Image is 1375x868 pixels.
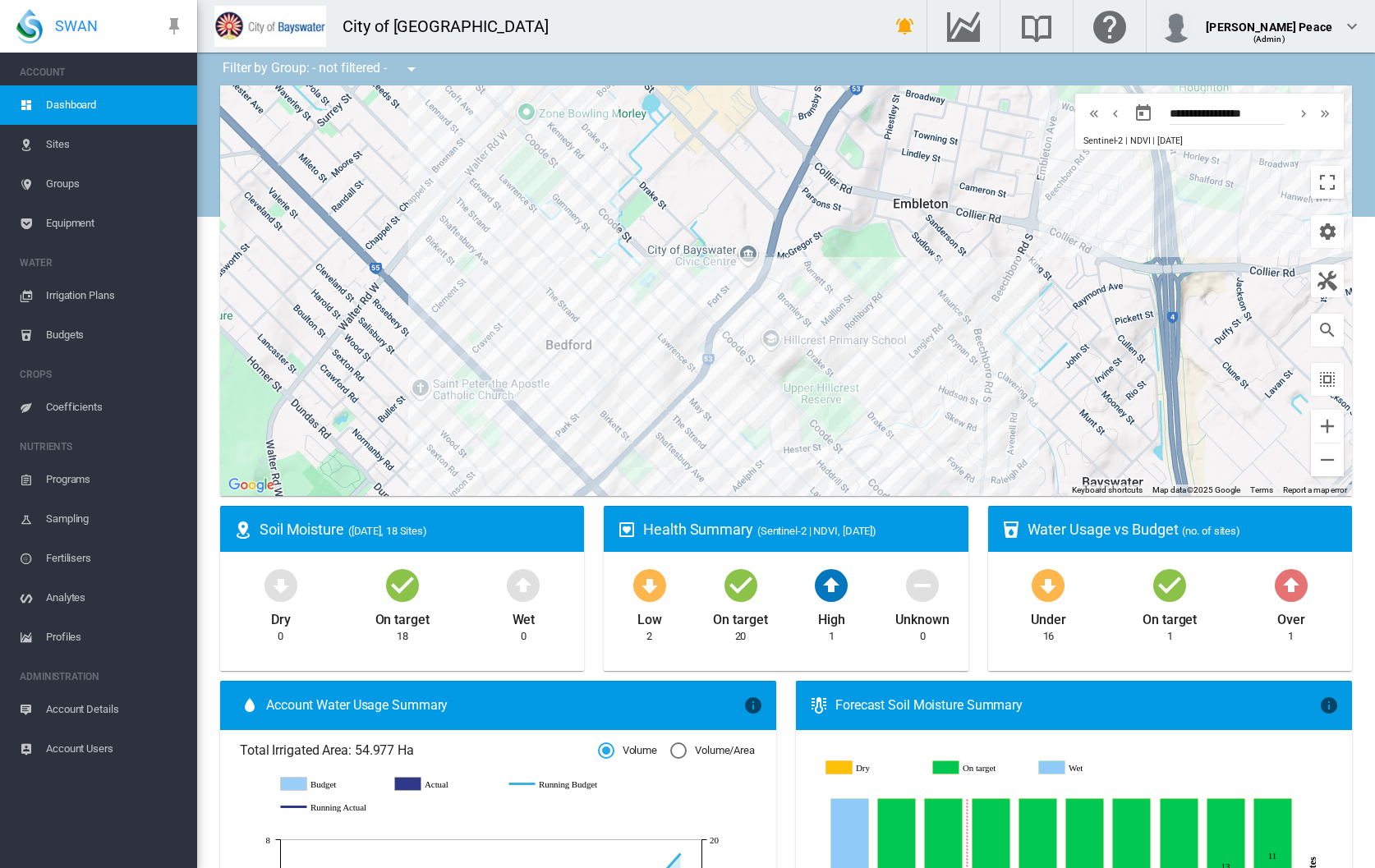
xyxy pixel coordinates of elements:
[670,743,755,759] md-radio-button: Volume/Area
[266,696,743,714] span: Account Water Usage Summary
[1318,370,1337,389] md-icon: icon-select-all
[46,164,184,204] span: Groups
[1039,760,1133,775] g: Wet
[1314,103,1336,123] button: icon-chevron-double-right
[55,16,98,36] span: SWAN
[46,388,184,427] span: Coefficients
[1311,215,1344,248] button: icon-cog
[721,565,761,604] md-icon: icon-checkbox-marked-circle
[1316,103,1334,123] md-icon: icon-chevron-double-right
[46,690,184,729] span: Account Details
[504,565,543,604] md-icon: icon-arrow-up-bold-circle
[1031,604,1066,629] div: Under
[375,604,430,629] div: On target
[1311,314,1344,347] button: icon-magnify
[933,760,1027,775] g: On target
[1250,485,1273,494] a: Terms
[895,16,915,36] md-icon: icon-bell-ring
[1319,696,1339,715] md-icon: icon-information
[1293,103,1314,123] button: icon-chevron-right
[46,125,184,164] span: Sites
[1160,10,1193,43] img: profile.jpg
[20,664,184,690] span: ADMINISTRATION
[1150,565,1189,604] md-icon: icon-checkbox-marked-circle
[637,604,662,629] div: Low
[46,276,184,315] span: Irrigation Plans
[818,604,845,629] div: High
[46,618,184,657] span: Profiles
[210,53,433,85] div: Filter by Group: - not filtered -
[1318,320,1337,340] md-icon: icon-magnify
[920,629,926,644] div: 0
[1311,166,1344,199] button: Toggle fullscreen view
[1083,135,1150,146] span: Sentinel-2 | NDVI
[630,565,669,604] md-icon: icon-arrow-down-bold-circle
[598,743,657,759] md-radio-button: Volume
[1318,222,1337,241] md-icon: icon-cog
[348,525,427,537] span: ([DATE], 18 Sites)
[266,835,271,845] tspan: 8
[343,15,563,38] div: City of [GEOGRAPHIC_DATA]
[46,729,184,769] span: Account Users
[509,777,607,792] g: Running Budget
[240,696,260,715] md-icon: icon-water
[46,539,184,578] span: Fertilisers
[240,742,598,760] span: Total Irrigated Area: 54.977 Ha
[1090,16,1129,36] md-icon: Click here for help
[643,519,954,540] div: Health Summary
[735,629,747,644] div: 20
[46,578,184,618] span: Analytes
[1143,604,1197,629] div: On target
[646,629,652,644] div: 2
[397,629,408,644] div: 18
[224,475,278,496] img: Google
[260,519,571,540] div: Soil Moisture
[1342,16,1362,36] md-icon: icon-chevron-down
[1085,103,1103,123] md-icon: icon-chevron-double-left
[281,800,379,815] g: Running Actual
[1152,485,1240,494] span: Map data ©2025 Google
[395,53,428,85] button: icon-menu-down
[513,604,536,629] div: Wet
[261,565,301,604] md-icon: icon-arrow-down-bold-circle
[164,16,184,36] md-icon: icon-pin
[1072,485,1143,496] button: Keyboard shortcuts
[1152,135,1182,146] span: | [DATE]
[46,204,184,243] span: Equipment
[1105,103,1126,123] button: icon-chevron-left
[1001,520,1021,540] md-icon: icon-cup-water
[809,696,829,715] md-icon: icon-thermometer-lines
[214,6,326,47] img: 2Q==
[710,835,719,845] tspan: 20
[1028,565,1068,604] md-icon: icon-arrow-down-bold-circle
[278,629,283,644] div: 0
[1028,519,1339,540] div: Water Usage vs Budget
[757,525,876,537] span: (Sentinel-2 | NDVI, [DATE])
[1182,525,1240,537] span: (no. of sites)
[383,565,422,604] md-icon: icon-checkbox-marked-circle
[677,850,683,857] circle: Running Budget Sep 21 18.19
[1311,363,1344,396] button: icon-select-all
[895,604,949,629] div: Unknown
[1106,103,1124,123] md-icon: icon-chevron-left
[812,565,851,604] md-icon: icon-arrow-up-bold-circle
[46,315,184,355] span: Budgets
[889,10,922,43] button: icon-bell-ring
[1295,103,1313,123] md-icon: icon-chevron-right
[224,475,278,496] a: Open this area in Google Maps (opens a new window)
[1083,103,1105,123] button: icon-chevron-double-left
[233,520,253,540] md-icon: icon-map-marker-radius
[271,604,291,629] div: Dry
[281,777,379,792] g: Budget
[46,460,184,499] span: Programs
[1288,629,1294,644] div: 1
[743,696,763,715] md-icon: icon-information
[20,59,184,85] span: ACCOUNT
[20,250,184,276] span: WATER
[20,361,184,388] span: CROPS
[1311,410,1344,443] button: Zoom in
[46,85,184,125] span: Dashboard
[521,629,527,644] div: 0
[826,760,920,775] g: Dry
[1311,443,1344,476] button: Zoom out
